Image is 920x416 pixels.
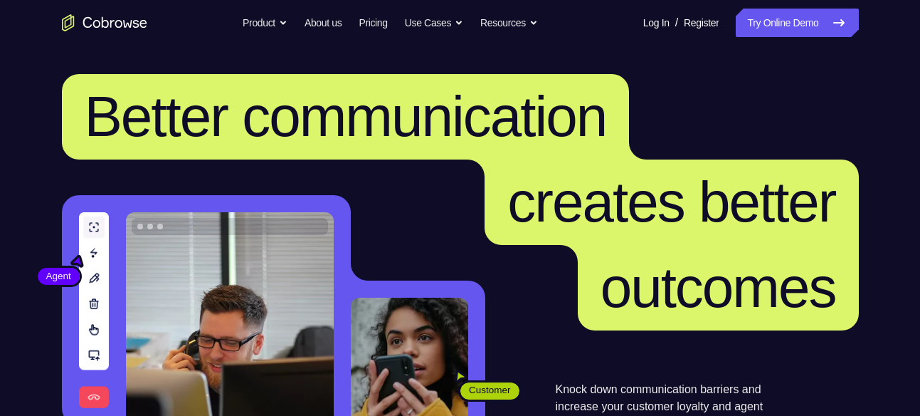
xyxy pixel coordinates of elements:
[243,9,287,37] button: Product
[405,9,463,37] button: Use Cases
[359,9,387,37] a: Pricing
[684,9,719,37] a: Register
[480,9,538,37] button: Resources
[675,14,678,31] span: /
[736,9,858,37] a: Try Online Demo
[507,170,835,234] span: creates better
[62,14,147,31] a: Go to the home page
[85,85,607,148] span: Better communication
[305,9,342,37] a: About us
[643,9,670,37] a: Log In
[601,256,836,319] span: outcomes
